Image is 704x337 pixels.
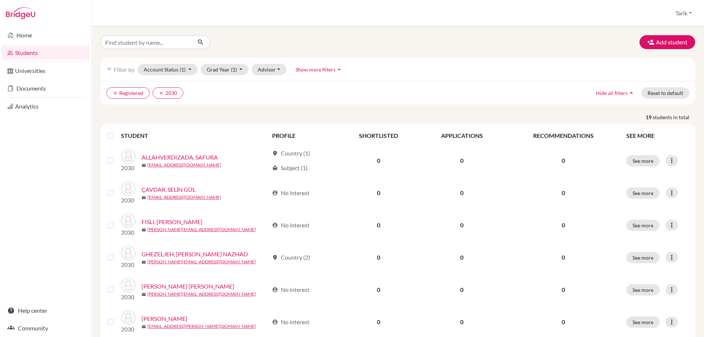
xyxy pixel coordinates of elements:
[272,285,309,294] div: No interest
[338,209,419,241] td: 0
[419,241,505,274] td: 0
[180,66,186,73] span: (1)
[626,155,660,166] button: See more
[1,63,90,78] a: Universities
[272,319,278,325] span: account_circle
[121,228,136,237] p: 2030
[142,153,218,162] a: ALLAHVERDIZADA, SAFURA
[272,254,278,260] span: location_on
[159,91,164,96] i: clear
[338,177,419,209] td: 0
[147,259,256,265] a: [PERSON_NAME][EMAIL_ADDRESS][DOMAIN_NAME]
[142,314,187,323] a: [PERSON_NAME]
[626,252,660,263] button: See more
[142,325,146,329] span: mail
[121,213,136,228] img: FISLI, FÜLÖP JANOS
[142,217,202,226] a: FISLI, [PERSON_NAME]
[147,323,256,330] a: [EMAIL_ADDRESS][PERSON_NAME][DOMAIN_NAME]
[272,318,309,326] div: No interest
[142,260,146,264] span: mail
[419,144,505,177] td: 0
[272,164,308,172] div: Subject (1)
[509,156,617,165] p: 0
[626,284,660,296] button: See more
[121,260,136,269] p: 2030
[6,7,35,19] img: Bridge-U
[596,90,628,96] span: Hide all filters
[272,190,278,196] span: account_circle
[272,150,278,156] span: location_on
[100,35,191,49] input: Find student by name...
[272,253,310,262] div: Country (2)
[419,209,505,241] td: 0
[121,127,268,144] th: STUDENT
[335,66,343,73] i: arrow_drop_up
[231,66,237,73] span: (1)
[639,35,695,49] button: Add student
[338,241,419,274] td: 0
[626,187,660,199] button: See more
[1,99,90,114] a: Analytics
[147,162,221,168] a: [EMAIL_ADDRESS][DOMAIN_NAME]
[272,188,309,197] div: No interest
[1,28,90,43] a: Home
[509,253,617,262] p: 0
[641,87,689,99] button: Reset to default
[653,113,695,121] span: students in total
[114,66,135,73] span: Filter by
[272,165,278,171] span: local_library
[142,292,146,297] span: mail
[142,163,146,168] span: mail
[121,149,136,164] img: ALLAHVERDIZADA, SAFURA
[252,64,286,75] button: Advisor
[121,164,136,172] p: 2030
[142,228,146,232] span: mail
[121,293,136,301] p: 2030
[289,64,349,75] button: Show more filtersarrow_drop_up
[296,66,335,73] span: Show more filters
[628,89,635,96] i: arrow_drop_up
[338,144,419,177] td: 0
[121,196,136,205] p: 2030
[272,222,278,228] span: account_circle
[113,91,118,96] i: clear
[121,278,136,293] img: GOMEZ, ANA VALERIA AMEZCUA
[137,64,198,75] button: Account Status(1)
[106,66,112,72] i: filter_list
[142,250,248,259] a: GHEZELJEH, [PERSON_NAME] NAZHAD
[626,220,660,231] button: See more
[1,45,90,60] a: Students
[646,113,653,121] strong: 19
[505,127,622,144] th: RECOMMENDATIONS
[268,127,338,144] th: PROFILE
[147,194,221,201] a: [EMAIL_ADDRESS][DOMAIN_NAME]
[142,282,234,291] a: [PERSON_NAME] [PERSON_NAME]
[672,6,695,20] button: Tarik
[419,127,505,144] th: APPLICATIONS
[147,291,256,297] a: [PERSON_NAME][EMAIL_ADDRESS][DOMAIN_NAME]
[272,149,310,158] div: Country (1)
[509,221,617,230] p: 0
[153,87,183,99] button: clear2030
[142,195,146,200] span: mail
[338,127,419,144] th: SHORTLISTED
[509,318,617,326] p: 0
[590,87,641,99] button: Hide all filtersarrow_drop_up
[142,185,195,194] a: ÇAVDAR, SELİN GÜL
[419,177,505,209] td: 0
[121,325,136,334] p: 2030
[509,188,617,197] p: 0
[121,181,136,196] img: ÇAVDAR, SELİN GÜL
[622,127,692,144] th: SEE MORE
[1,303,90,318] a: Help center
[121,246,136,260] img: GHEZELJEH, ANISA HAMZEH NAZHAD
[106,87,150,99] button: clearRegistered
[1,81,90,96] a: Documents
[147,226,256,233] a: [PERSON_NAME][EMAIL_ADDRESS][DOMAIN_NAME]
[201,64,249,75] button: Grad Year(1)
[626,316,660,328] button: See more
[1,321,90,336] a: Community
[338,274,419,306] td: 0
[272,221,309,230] div: No interest
[509,285,617,294] p: 0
